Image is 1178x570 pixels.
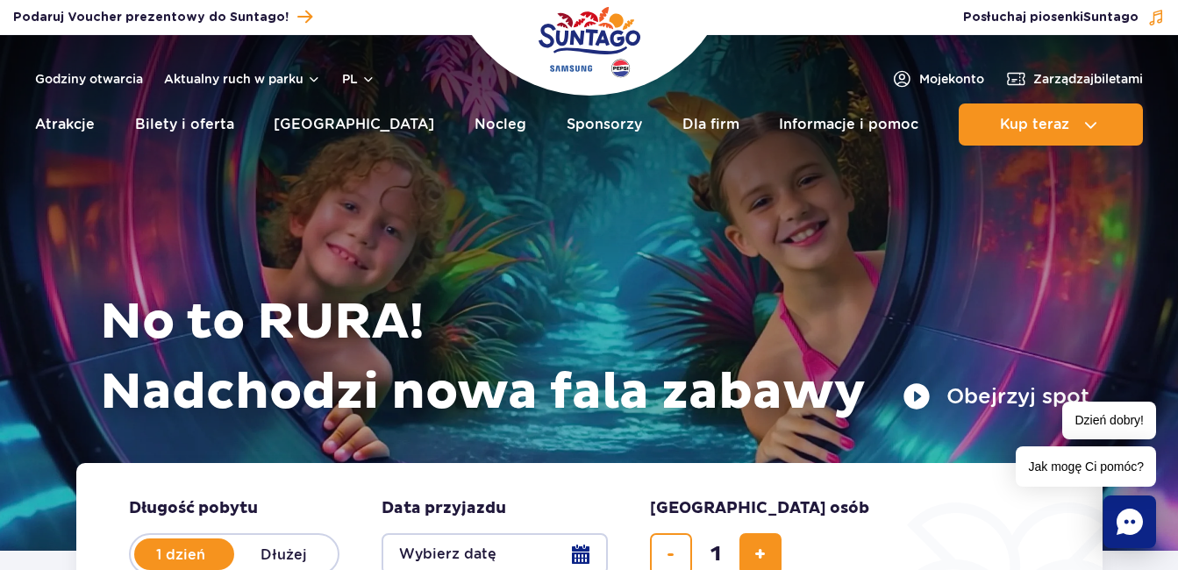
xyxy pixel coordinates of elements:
[919,70,984,88] span: Moje konto
[274,103,434,146] a: [GEOGRAPHIC_DATA]
[1000,117,1069,132] span: Kup teraz
[1016,446,1156,487] span: Jak mogę Ci pomóc?
[1083,11,1139,24] span: Suntago
[342,70,375,88] button: pl
[963,9,1165,26] button: Posłuchaj piosenkiSuntago
[1005,68,1143,89] a: Zarządzajbiletami
[382,498,506,519] span: Data przyjazdu
[1103,495,1156,548] div: Chat
[891,68,984,89] a: Mojekonto
[779,103,918,146] a: Informacje i pomoc
[567,103,642,146] a: Sponsorzy
[1033,70,1143,88] span: Zarządzaj biletami
[164,72,321,86] button: Aktualny ruch w parku
[682,103,739,146] a: Dla firm
[135,103,234,146] a: Bilety i oferta
[35,70,143,88] a: Godziny otwarcia
[475,103,526,146] a: Nocleg
[129,498,258,519] span: Długość pobytu
[963,9,1139,26] span: Posłuchaj piosenki
[13,5,312,29] a: Podaruj Voucher prezentowy do Suntago!
[903,382,1089,410] button: Obejrzyj spot
[35,103,95,146] a: Atrakcje
[100,288,1089,428] h1: No to RURA! Nadchodzi nowa fala zabawy
[1062,402,1156,439] span: Dzień dobry!
[650,498,869,519] span: [GEOGRAPHIC_DATA] osób
[959,103,1143,146] button: Kup teraz
[13,9,289,26] span: Podaruj Voucher prezentowy do Suntago!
